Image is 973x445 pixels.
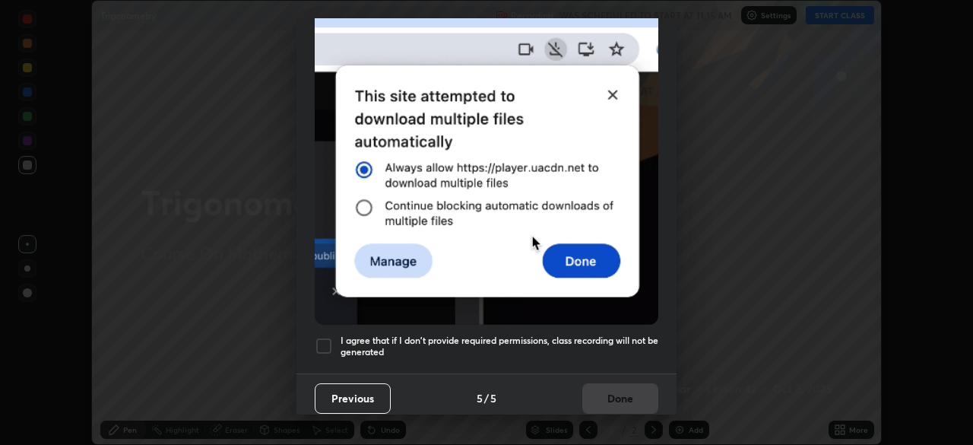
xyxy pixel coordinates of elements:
[490,390,496,406] h4: 5
[477,390,483,406] h4: 5
[315,383,391,414] button: Previous
[484,390,489,406] h4: /
[341,335,658,358] h5: I agree that if I don't provide required permissions, class recording will not be generated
